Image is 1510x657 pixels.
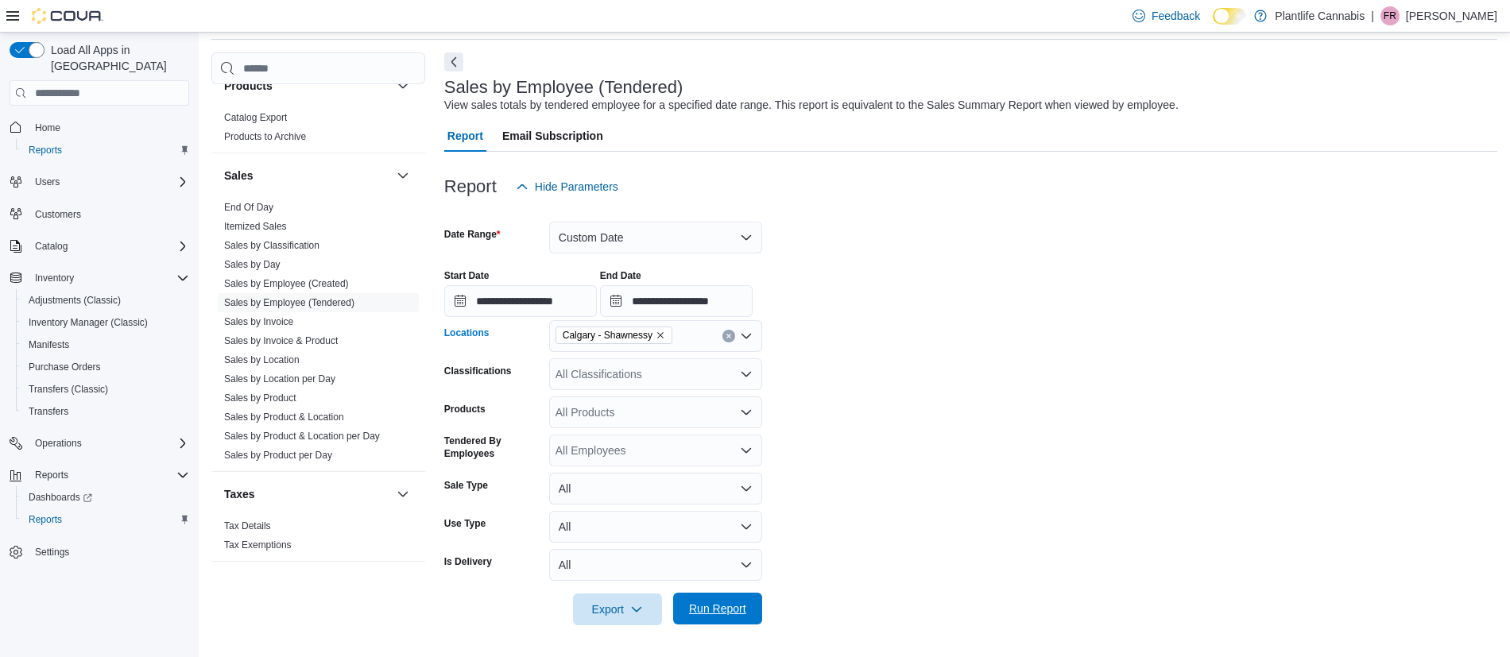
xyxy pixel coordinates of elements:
a: Reports [22,510,68,529]
span: Calgary - Shawnessy [556,327,672,344]
a: Transfers (Classic) [22,380,114,399]
a: Inventory Manager (Classic) [22,313,154,332]
span: Email Subscription [502,120,603,152]
label: Date Range [444,228,501,241]
button: Catalog [3,235,196,257]
span: Sales by Location per Day [224,373,335,385]
span: Dashboards [22,488,189,507]
span: Tax Exemptions [224,539,292,551]
button: Transfers [16,400,196,423]
label: Tendered By Employees [444,435,543,460]
button: All [549,473,762,504]
button: Purchase Orders [16,356,196,378]
label: Classifications [444,365,512,377]
span: Sales by Employee (Tendered) [224,296,354,309]
button: Inventory Manager (Classic) [16,311,196,334]
button: Sales [224,168,390,184]
label: Use Type [444,517,486,530]
span: Sales by Classification [224,239,319,252]
span: Reports [35,469,68,481]
span: Sales by Product & Location [224,411,344,423]
span: Sales by Employee (Created) [224,277,349,290]
a: Reports [22,141,68,160]
button: Products [393,76,412,95]
span: Transfers (Classic) [29,383,108,396]
span: Sales by Product & Location per Day [224,430,380,443]
label: End Date [600,269,641,282]
a: Sales by Employee (Tendered) [224,297,354,308]
input: Dark Mode [1213,8,1246,25]
button: Users [3,171,196,193]
span: Load All Apps in [GEOGRAPHIC_DATA] [45,42,189,74]
a: Itemized Sales [224,221,287,232]
input: Press the down key to open a popover containing a calendar. [600,285,753,317]
div: Faye Rawcliffe [1380,6,1400,25]
span: Users [35,176,60,188]
span: Users [29,172,189,191]
button: Settings [3,540,196,563]
a: Sales by Classification [224,240,319,251]
span: Catalog [35,240,68,253]
button: Operations [29,434,88,453]
button: Reports [16,508,196,531]
span: Calgary - Shawnessy [563,327,652,343]
button: Open list of options [740,406,753,419]
span: Catalog [29,237,189,256]
div: Sales [211,198,425,471]
span: Sales by Invoice & Product [224,334,338,347]
span: Adjustments (Classic) [29,294,121,307]
a: Settings [29,543,75,562]
label: Locations [444,327,490,339]
a: Sales by Employee (Created) [224,278,349,289]
button: Sales [393,166,412,185]
button: Open list of options [740,444,753,457]
a: Sales by Product & Location [224,412,344,423]
span: Reports [22,141,189,160]
span: Inventory Manager (Classic) [29,316,148,329]
span: Purchase Orders [22,357,189,377]
span: Settings [35,546,69,558]
button: Hide Parameters [509,171,625,203]
span: Products to Archive [224,130,306,143]
span: End Of Day [224,201,273,214]
button: Inventory [29,269,80,288]
a: Sales by Product per Day [224,450,332,461]
div: View sales totals by tendered employee for a specified date range. This report is equivalent to t... [444,97,1179,114]
button: Taxes [224,486,390,502]
button: Export [573,593,662,625]
span: Customers [35,208,81,221]
a: Products to Archive [224,131,306,142]
h3: Report [444,177,497,196]
span: Inventory Manager (Classic) [22,313,189,332]
button: All [549,511,762,543]
p: [PERSON_NAME] [1406,6,1497,25]
a: Sales by Location [224,354,300,365]
span: Transfers [22,402,189,421]
p: | [1371,6,1374,25]
a: Sales by Day [224,259,281,270]
span: Settings [29,542,189,562]
button: All [549,549,762,581]
a: Manifests [22,335,75,354]
button: Open list of options [740,330,753,342]
a: Sales by Product & Location per Day [224,431,380,442]
span: Operations [29,434,189,453]
span: Dashboards [29,491,92,504]
a: Tax Details [224,520,271,531]
span: Home [35,122,60,134]
button: Home [3,115,196,138]
nav: Complex example [10,109,189,605]
div: Taxes [211,516,425,561]
span: Home [29,117,189,137]
button: Run Report [673,593,762,624]
span: Reports [22,510,189,529]
span: Sales by Invoice [224,315,293,328]
button: Taxes [393,485,412,504]
span: Purchase Orders [29,361,101,373]
span: Reports [29,144,62,157]
button: Reports [29,466,75,485]
h3: Taxes [224,486,255,502]
button: Adjustments (Classic) [16,289,196,311]
button: Reports [3,464,196,486]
